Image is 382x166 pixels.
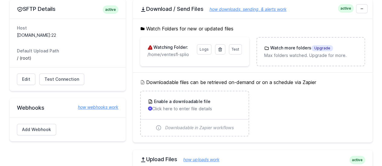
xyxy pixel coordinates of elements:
[165,125,234,131] span: Downloadable in Zapier workflows
[17,74,35,85] a: Edit
[140,79,365,86] h5: Downloadable files can be retrieved on-demand or on a schedule via Zapier
[153,99,210,105] h3: Enable a downloadable file
[269,45,333,51] h3: Watch more folders
[140,5,365,13] h2: Download / Send Files
[147,52,193,58] p: /home/ventesfl-splio
[141,91,248,136] a: Enable a downloadable file Click here to enter file details Downloadable in Zapier workflows
[140,25,365,32] h5: Watch Folders for new or updated files
[257,38,364,66] a: Watch more foldersUpgrade Max folders watched. Upgrade for more.
[177,157,219,162] a: how uploads work
[72,104,118,110] a: how webhooks work
[338,4,354,13] span: active
[39,74,84,85] a: Test Connection
[44,76,79,82] span: Test Connection
[17,124,56,135] a: Add Webhook
[352,136,375,159] iframe: Drift Widget Chat Controller
[17,32,118,38] dd: [DOMAIN_NAME]:22
[203,7,286,12] a: how downloads, sending, & alerts work
[17,55,118,61] dd: / (root)
[264,52,357,58] p: Max folders watched. Upgrade for more.
[152,44,188,50] h3: Watching Folder:
[17,48,118,54] dt: Default Upload Path
[17,25,118,31] dt: Host
[197,44,211,55] a: Logs
[103,5,118,14] span: active
[148,106,241,112] p: Click here to enter file details
[232,47,239,52] span: Test
[17,5,118,13] h2: SFTP Details
[311,45,333,51] span: Upgrade
[229,44,242,55] a: Test
[17,104,118,111] h2: Webhooks
[140,156,365,163] h2: Upload Files
[349,156,365,164] span: active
